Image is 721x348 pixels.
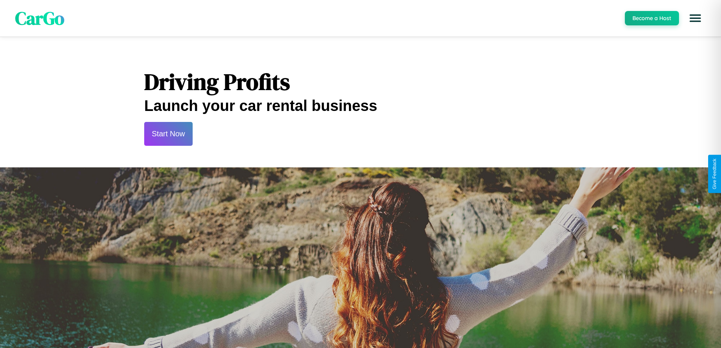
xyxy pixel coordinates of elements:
[144,97,577,114] h2: Launch your car rental business
[685,8,706,29] button: Open menu
[144,122,193,146] button: Start Now
[15,6,64,31] span: CarGo
[144,66,577,97] h1: Driving Profits
[712,159,717,189] div: Give Feedback
[625,11,679,25] button: Become a Host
